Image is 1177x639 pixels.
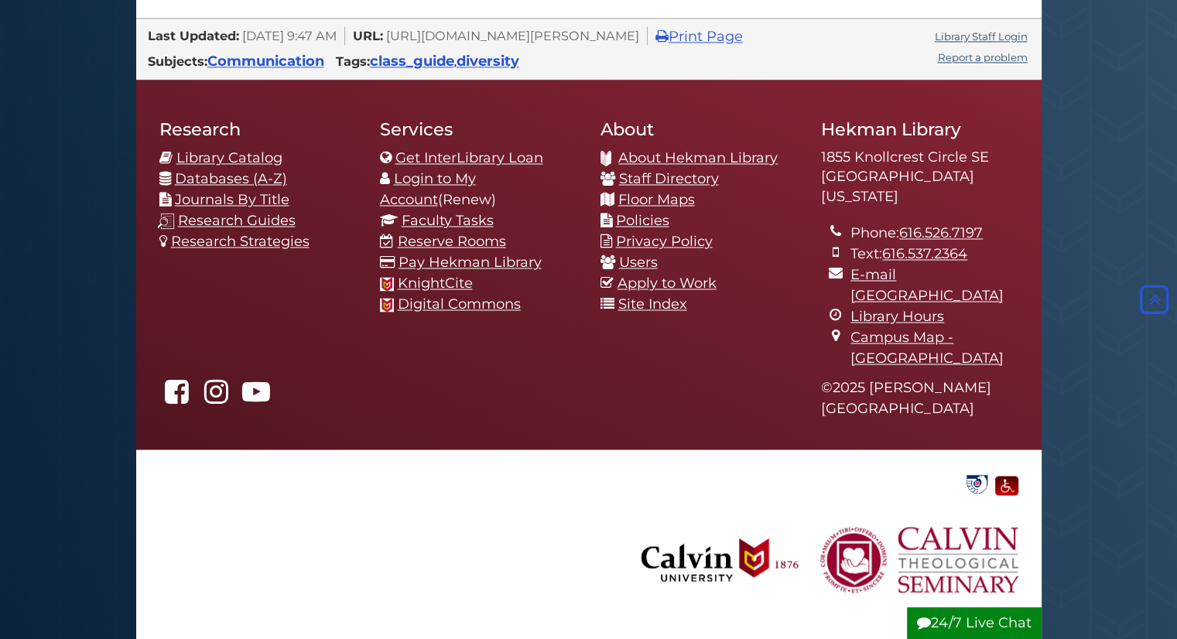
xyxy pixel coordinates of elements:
[821,118,1018,140] h2: Hekman Library
[175,191,289,208] a: Journals By Title
[820,503,1018,616] img: Calvin Theological Seminary
[935,30,1028,43] a: Library Staff Login
[395,149,543,166] a: Get InterLibrary Loan
[600,118,798,140] h2: About
[623,503,816,616] img: Calvin University
[336,53,370,69] span: Tags:
[380,170,476,208] a: Login to My Account
[457,53,519,70] a: diversity
[199,388,234,405] a: hekmanlibrary on Instagram
[850,223,1018,244] li: Phone:
[398,296,521,313] a: Digital Commons
[399,254,542,271] a: Pay Hekman Library
[380,277,394,291] img: Calvin favicon logo
[242,28,337,43] span: [DATE] 9:47 AM
[380,169,577,210] li: (Renew)
[178,212,296,229] a: Research Guides
[963,474,991,491] a: Government Documents Federal Depository Library
[850,266,1004,304] a: E-mail [GEOGRAPHIC_DATA]
[899,224,983,241] a: 616.526.7197
[398,233,506,250] a: Reserve Rooms
[1136,292,1173,309] a: Back to Top
[882,245,967,262] a: 616.537.2364
[995,473,1018,495] img: Disability Assistance
[619,170,719,187] a: Staff Directory
[821,377,1018,419] p: © 2025 [PERSON_NAME][GEOGRAPHIC_DATA]
[386,28,639,43] span: [URL][DOMAIN_NAME][PERSON_NAME]
[821,148,1018,207] address: 1855 Knollcrest Circle SE [GEOGRAPHIC_DATA][US_STATE]
[938,51,1028,63] a: Report a problem
[175,170,287,187] a: Databases (A-Z)
[907,607,1042,639] button: 24/7 Live Chat
[398,275,473,292] a: KnightCite
[963,473,991,495] img: Government Documents Federal Depository Library
[850,329,1004,367] a: Campus Map - [GEOGRAPHIC_DATA]
[238,388,274,405] a: Hekman Library on YouTube
[616,233,713,250] a: Privacy Policy
[380,118,577,140] h2: Services
[618,191,695,208] a: Floor Maps
[171,233,310,250] a: Research Strategies
[148,28,239,43] span: Last Updated:
[176,149,282,166] a: Library Catalog
[370,57,519,68] span: ,
[353,28,383,43] span: URL:
[207,53,324,70] a: Communication
[159,388,195,405] a: Hekman Library on Facebook
[618,296,687,313] a: Site Index
[158,213,174,229] img: research-guides-icon-white_37x37.png
[619,254,658,271] a: Users
[995,474,1018,491] a: Disability Assistance
[159,118,357,140] h2: Research
[618,275,717,292] a: Apply to Work
[655,29,669,43] i: Print Page
[655,28,743,45] a: Print Page
[370,53,454,70] a: class_guide
[618,149,778,166] a: About Hekman Library
[850,308,944,325] a: Library Hours
[380,298,394,312] img: Calvin favicon logo
[148,53,207,69] span: Subjects:
[616,212,669,229] a: Policies
[402,212,494,229] a: Faculty Tasks
[850,244,1018,265] li: Text:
